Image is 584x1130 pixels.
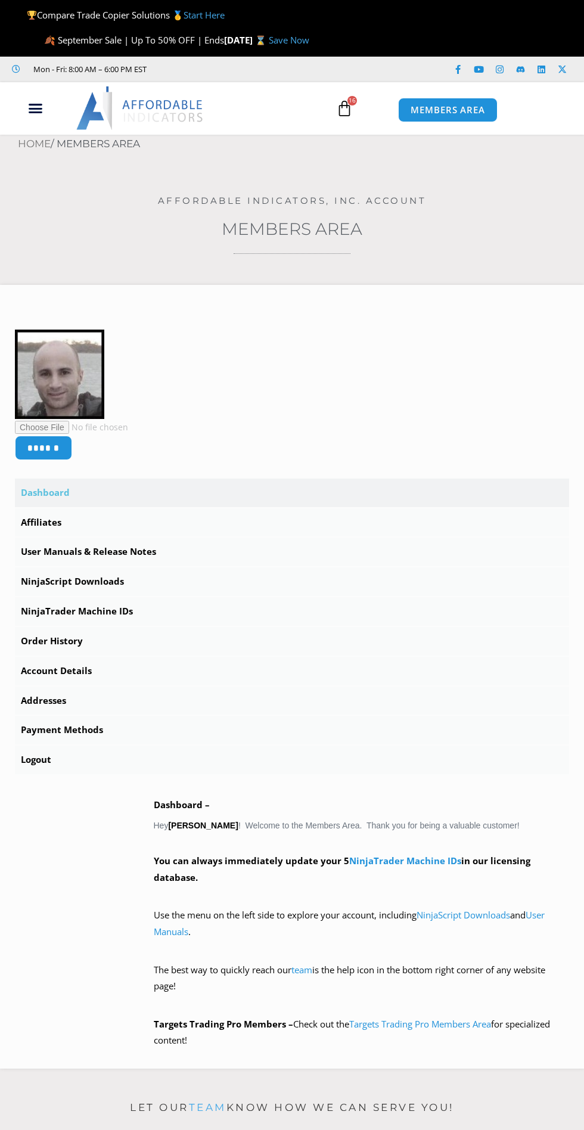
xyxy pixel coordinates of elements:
span: Compare Trade Copier Solutions 🥇 [27,9,225,21]
p: The best way to quickly reach our is the help icon in the bottom right corner of any website page! [154,962,570,1012]
a: Affiliates [15,508,569,537]
div: Menu Toggle [7,97,64,120]
a: Affordable Indicators, Inc. Account [158,195,427,206]
p: Use the menu on the left side to explore your account, including and . [154,907,570,957]
a: Targets Trading Pro Members Area [349,1018,491,1030]
span: MEMBERS AREA [411,105,485,114]
a: Members Area [222,219,362,239]
a: MEMBERS AREA [398,98,498,122]
img: LogoAI | Affordable Indicators – NinjaTrader [76,86,204,129]
span: Mon - Fri: 8:00 AM – 6:00 PM EST [30,62,147,76]
a: Order History [15,627,569,656]
a: NinjaScript Downloads [417,909,510,921]
div: Hey ! Welcome to the Members Area. Thank you for being a valuable customer! [154,797,570,1050]
strong: Targets Trading Pro Members – [154,1018,293,1030]
a: NinjaTrader Machine IDs [349,855,461,867]
nav: Account pages [15,479,569,774]
iframe: Customer reviews powered by Trustpilot [156,63,334,75]
nav: Breadcrumb [18,135,584,154]
b: Dashboard – [154,799,210,811]
a: Home [18,138,51,150]
a: Payment Methods [15,716,569,744]
strong: [DATE] ⌛ [224,34,269,46]
strong: You can always immediately update your 5 in our licensing database. [154,855,530,883]
a: Logout [15,746,569,774]
a: Save Now [269,34,309,46]
p: Check out the for specialized content! [154,1016,570,1050]
a: Dashboard [15,479,569,507]
span: 16 [347,96,357,105]
a: Account Details [15,657,569,685]
a: Start Here [184,9,225,21]
a: 16 [318,91,371,126]
img: 🏆 [27,11,36,20]
span: 🍂 September Sale | Up To 50% OFF | Ends [44,34,224,46]
img: 71d51b727fd0980defc0926a584480a80dca29e5385b7c6ff19b9310cf076714 [15,330,104,419]
a: team [189,1101,226,1113]
strong: [PERSON_NAME] [168,821,238,830]
a: User Manuals & Release Notes [15,538,569,566]
a: team [291,964,312,976]
a: NinjaScript Downloads [15,567,569,596]
a: NinjaTrader Machine IDs [15,597,569,626]
a: Addresses [15,687,569,715]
